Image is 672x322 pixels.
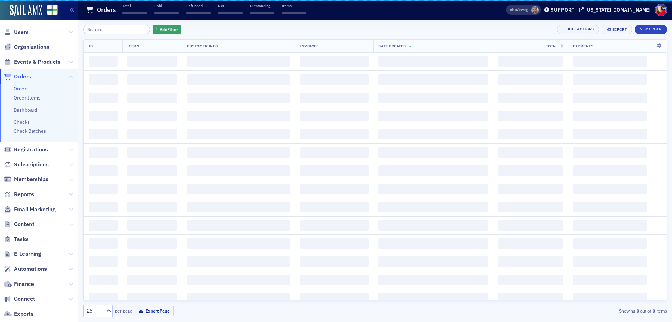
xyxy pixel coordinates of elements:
a: Email Marketing [4,206,56,213]
span: ‌ [498,93,563,103]
button: Export [602,25,632,34]
span: ‌ [282,12,306,14]
span: ‌ [378,56,488,67]
span: ‌ [300,74,369,85]
a: Order Items [14,95,41,101]
span: ‌ [187,165,290,176]
span: Organizations [14,43,49,51]
a: Connect [4,295,35,303]
span: ‌ [89,93,118,103]
span: ‌ [300,111,369,121]
div: Support [551,7,575,13]
span: ‌ [187,74,290,85]
span: Tasks [14,235,29,243]
span: ‌ [573,111,647,121]
span: E-Learning [14,250,41,258]
span: ‌ [498,293,563,303]
span: Connect [14,295,35,303]
p: Refunded [186,3,211,8]
span: ‌ [89,256,118,267]
span: ‌ [187,238,290,249]
span: Memberships [14,176,48,183]
span: ‌ [573,74,647,85]
span: ‌ [89,74,118,85]
span: ‌ [89,293,118,303]
a: Checks [14,119,30,125]
span: ‌ [378,93,488,103]
span: ‌ [573,165,647,176]
a: Organizations [4,43,49,51]
span: ‌ [127,238,177,249]
span: Automations [14,265,47,273]
span: ‌ [89,275,118,285]
span: Profile [655,4,667,16]
span: ‌ [300,56,369,67]
p: Paid [154,3,179,8]
span: ‌ [89,220,118,231]
span: ‌ [127,111,177,121]
img: SailAMX [47,5,58,15]
a: Dashboard [14,107,37,113]
span: ‌ [378,202,488,212]
span: ‌ [89,147,118,158]
p: Items [282,3,306,8]
a: E-Learning [4,250,41,258]
a: Reports [4,191,34,198]
a: New Order [635,26,667,32]
a: Finance [4,280,34,288]
a: Automations [4,265,47,273]
span: ‌ [127,147,177,158]
div: [US_STATE][DOMAIN_NAME] [585,7,651,13]
button: [US_STATE][DOMAIN_NAME] [579,7,653,12]
span: ‌ [498,220,563,231]
span: Payments [573,43,593,48]
span: ‌ [187,256,290,267]
span: ‌ [498,256,563,267]
span: ‌ [498,147,563,158]
span: Date Created [378,43,406,48]
span: ‌ [498,202,563,212]
span: ‌ [300,220,369,231]
span: ‌ [300,256,369,267]
span: ‌ [378,147,488,158]
span: ID [89,43,93,48]
span: ‌ [573,93,647,103]
a: Registrations [4,146,48,153]
a: Check Batches [14,128,46,134]
span: Reports [14,191,34,198]
a: Exports [4,310,34,318]
span: ‌ [187,111,290,121]
span: ‌ [573,147,647,158]
span: ‌ [89,129,118,139]
span: Subscriptions [14,161,49,169]
span: Viewing [510,7,528,12]
span: ‌ [187,184,290,194]
span: ‌ [573,184,647,194]
input: Search… [83,25,150,34]
span: ‌ [378,220,488,231]
a: Users [4,28,29,36]
span: ‌ [573,56,647,67]
button: Bulk Actions [557,25,599,34]
div: Also [510,7,517,12]
span: ‌ [300,202,369,212]
div: Showing out of items [477,308,667,314]
span: Orders [14,73,31,81]
span: ‌ [300,93,369,103]
a: Orders [14,85,29,92]
span: ‌ [127,165,177,176]
span: ‌ [127,220,177,231]
span: ‌ [218,12,243,14]
span: ‌ [89,202,118,212]
label: per page [115,308,132,314]
span: ‌ [378,165,488,176]
strong: 0 [651,308,656,314]
span: ‌ [187,147,290,158]
span: Items [127,43,139,48]
strong: 0 [635,308,640,314]
button: New Order [635,25,667,34]
span: ‌ [89,238,118,249]
span: ‌ [122,12,147,14]
img: SailAMX [10,5,42,16]
p: Total [122,3,147,8]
